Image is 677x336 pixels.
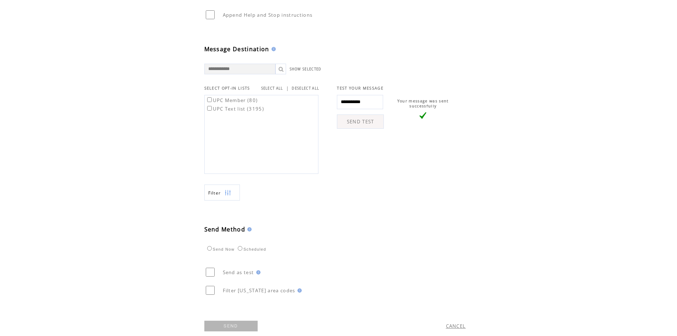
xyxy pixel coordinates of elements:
[204,321,258,331] a: SEND
[292,86,319,91] a: DESELECT ALL
[236,247,266,251] label: Scheduled
[223,269,254,276] span: Send as test
[337,114,384,129] a: SEND TEST
[419,112,426,119] img: vLarge.png
[207,106,212,111] input: UPC Text list (3195)
[205,247,235,251] label: Send Now
[223,287,295,294] span: Filter [US_STATE] area codes
[238,246,242,251] input: Scheduled
[225,185,231,201] img: filters.png
[208,190,221,196] span: Show filters
[261,86,283,91] a: SELECT ALL
[269,47,276,51] img: help.gif
[245,227,252,231] img: help.gif
[223,12,313,18] span: Append Help and Stop instructions
[204,45,269,53] span: Message Destination
[204,225,246,233] span: Send Method
[204,185,240,201] a: Filter
[290,67,322,71] a: SHOW SELECTED
[286,85,289,91] span: |
[397,98,449,108] span: Your message was sent successfully
[204,86,250,91] span: SELECT OPT-IN LISTS
[207,97,212,102] input: UPC Member (80)
[207,246,212,251] input: Send Now
[446,323,466,329] a: CANCEL
[206,106,264,112] label: UPC Text list (3195)
[254,270,260,274] img: help.gif
[337,86,383,91] span: TEST YOUR MESSAGE
[206,97,258,103] label: UPC Member (80)
[295,288,302,293] img: help.gif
